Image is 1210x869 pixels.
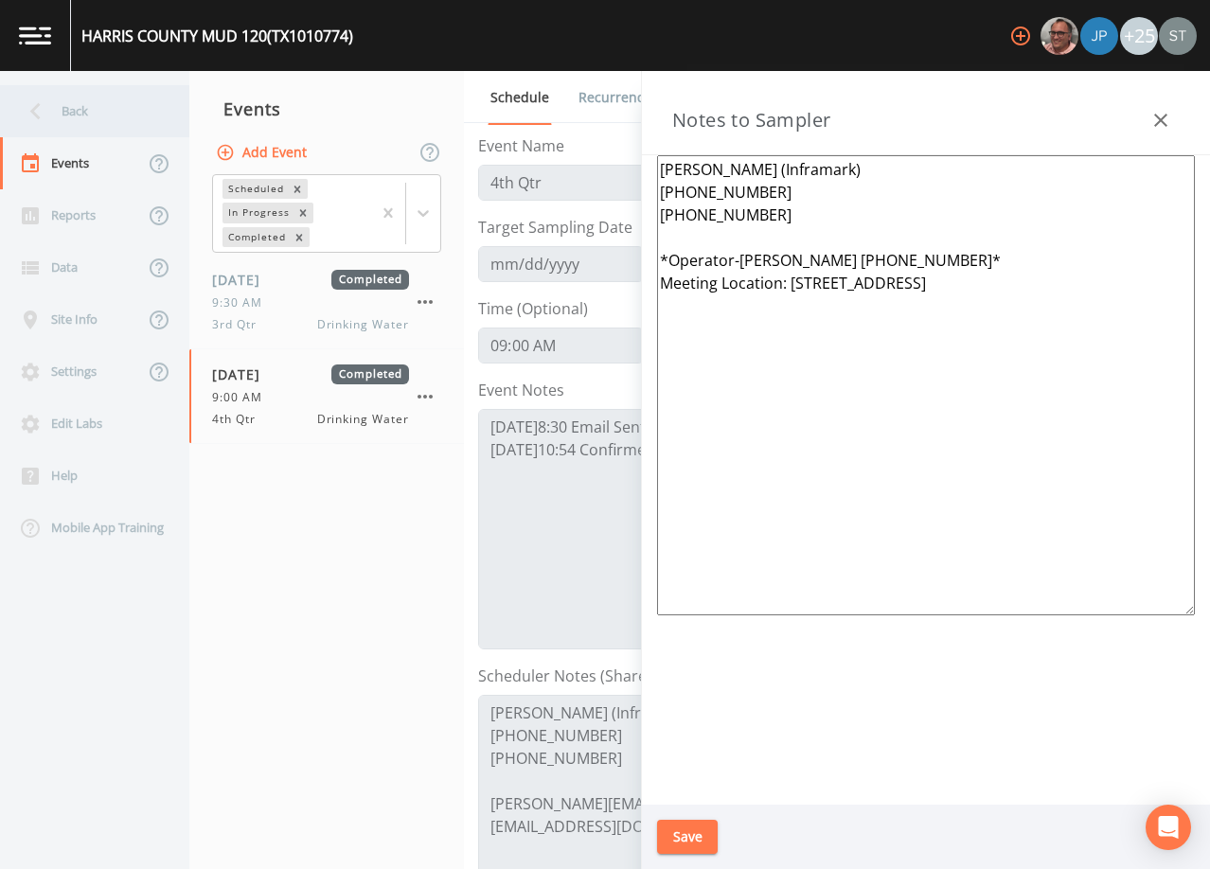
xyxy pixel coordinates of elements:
div: Joshua gere Paul [1079,17,1119,55]
label: Event Notes [478,379,564,401]
span: 9:30 AM [212,294,274,311]
textarea: [DATE]8:30 Email Sent [DATE]10:54 Confirmed Appt [478,409,1046,649]
button: Add Event [212,135,314,170]
span: Drinking Water [317,316,409,333]
div: Events [189,85,464,133]
span: [DATE] [212,364,274,384]
div: +25 [1120,17,1158,55]
h3: Notes to Sampler [672,105,830,135]
label: Time (Optional) [478,297,588,320]
div: Open Intercom Messenger [1146,805,1191,850]
label: Event Name [478,134,564,157]
a: Schedule [488,71,552,125]
button: Save [657,820,718,855]
div: Remove In Progress [293,203,313,222]
span: 9:00 AM [212,389,274,406]
div: In Progress [222,203,293,222]
span: [DATE] [212,270,274,290]
div: Mike Franklin [1040,17,1079,55]
img: logo [19,27,51,44]
div: Remove Scheduled [287,179,308,199]
div: Remove Completed [289,227,310,247]
span: 3rd Qtr [212,316,268,333]
div: Completed [222,227,289,247]
label: Scheduler Notes (Shared with all events) [478,665,766,687]
div: HARRIS COUNTY MUD 120 (TX1010774) [81,25,353,47]
div: Scheduled [222,179,287,199]
a: [DATE]Completed9:30 AM3rd QtrDrinking Water [189,255,464,349]
span: Drinking Water [317,411,409,428]
img: cb9926319991c592eb2b4c75d39c237f [1159,17,1197,55]
a: [DATE]Completed9:00 AM4th QtrDrinking Water [189,349,464,444]
a: Recurrence [576,71,654,124]
span: Completed [331,364,409,384]
span: Completed [331,270,409,290]
img: e2d790fa78825a4bb76dcb6ab311d44c [1041,17,1078,55]
span: 4th Qtr [212,411,267,428]
label: Target Sampling Date [478,216,632,239]
textarea: [PERSON_NAME] (Inframark) [PHONE_NUMBER] [PHONE_NUMBER] *Operator-[PERSON_NAME] [PHONE_NUMBER]* M... [657,155,1195,615]
img: 41241ef155101aa6d92a04480b0d0000 [1080,17,1118,55]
